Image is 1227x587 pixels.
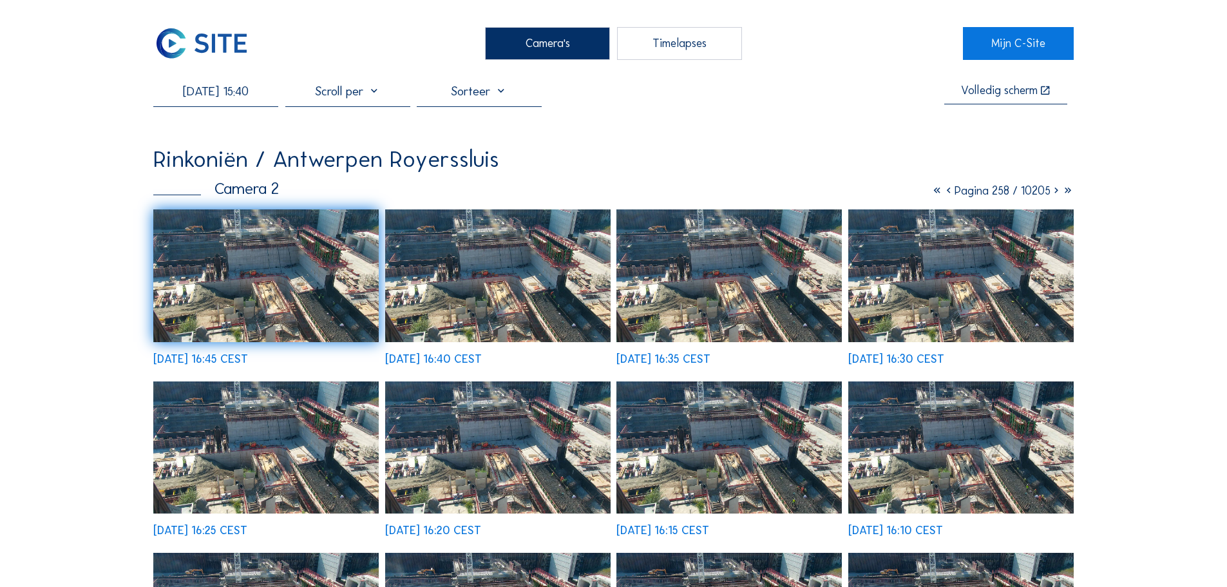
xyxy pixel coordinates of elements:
img: image_52663301 [153,209,379,342]
div: [DATE] 16:30 CEST [848,354,944,365]
div: Volledig scherm [961,85,1038,97]
input: Zoek op datum 󰅀 [153,83,278,99]
img: image_52662673 [385,381,611,514]
img: image_52662510 [616,381,842,514]
img: image_52663235 [385,209,611,342]
div: [DATE] 16:35 CEST [616,354,710,365]
span: Pagina 258 / 10205 [955,184,1051,198]
div: [DATE] 16:15 CEST [616,525,709,537]
img: image_52662358 [848,381,1074,514]
a: C-SITE Logo [153,27,263,59]
div: Timelapses [617,27,742,59]
img: C-SITE Logo [153,27,250,59]
img: image_52662917 [848,209,1074,342]
div: [DATE] 16:40 CEST [385,354,482,365]
div: Camera 2 [153,181,279,197]
img: image_52663072 [616,209,842,342]
div: Camera's [485,27,610,59]
div: [DATE] 16:20 CEST [385,525,481,537]
div: [DATE] 16:10 CEST [848,525,943,537]
div: Rinkoniën / Antwerpen Royerssluis [153,148,499,171]
div: [DATE] 16:45 CEST [153,354,248,365]
div: [DATE] 16:25 CEST [153,525,247,537]
img: image_52662830 [153,381,379,514]
a: Mijn C-Site [963,27,1073,59]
